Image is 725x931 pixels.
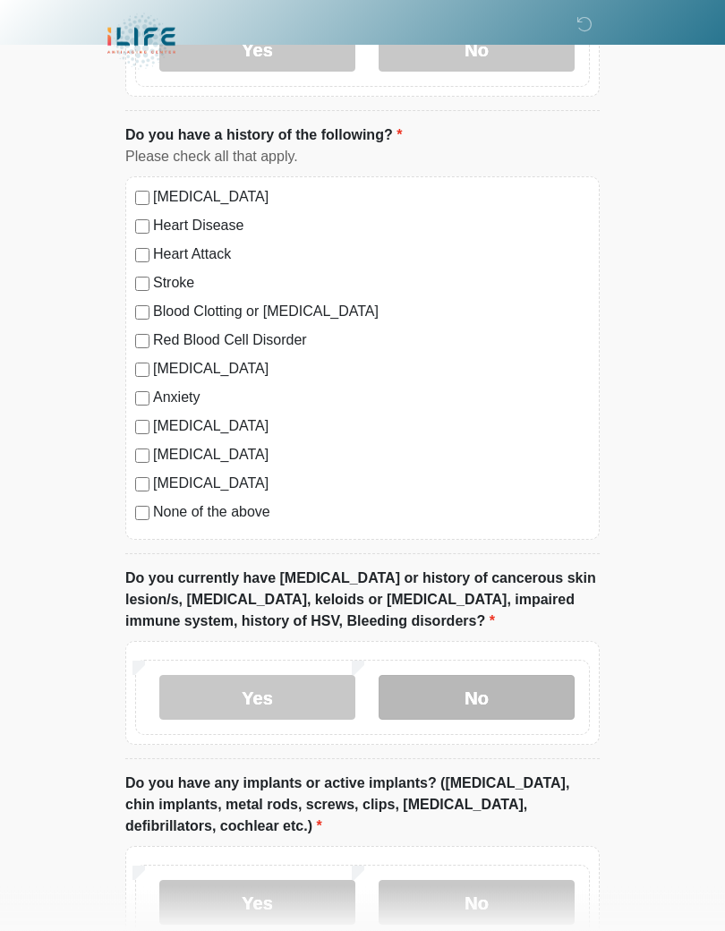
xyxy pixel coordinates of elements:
[125,125,402,147] label: Do you have a history of the following?
[135,220,149,235] input: Heart Disease
[153,416,590,438] label: [MEDICAL_DATA]
[159,676,355,721] label: Yes
[135,392,149,406] input: Anxiety
[159,881,355,926] label: Yes
[135,363,149,378] input: [MEDICAL_DATA]
[153,359,590,380] label: [MEDICAL_DATA]
[107,13,175,70] img: iLIFE Anti-Aging Center Logo
[153,273,590,295] label: Stroke
[153,474,590,495] label: [MEDICAL_DATA]
[153,187,590,209] label: [MEDICAL_DATA]
[135,278,149,292] input: Stroke
[135,507,149,521] input: None of the above
[379,881,575,926] label: No
[135,478,149,492] input: [MEDICAL_DATA]
[135,306,149,320] input: Blood Clotting or [MEDICAL_DATA]
[153,244,590,266] label: Heart Attack
[125,568,600,633] label: Do you currently have [MEDICAL_DATA] or history of cancerous skin lesion/s, [MEDICAL_DATA], keloi...
[135,335,149,349] input: Red Blood Cell Disorder
[135,449,149,464] input: [MEDICAL_DATA]
[153,302,590,323] label: Blood Clotting or [MEDICAL_DATA]
[153,330,590,352] label: Red Blood Cell Disorder
[135,192,149,206] input: [MEDICAL_DATA]
[135,421,149,435] input: [MEDICAL_DATA]
[135,249,149,263] input: Heart Attack
[153,445,590,466] label: [MEDICAL_DATA]
[153,216,590,237] label: Heart Disease
[153,502,590,524] label: None of the above
[153,388,590,409] label: Anxiety
[125,147,600,168] div: Please check all that apply.
[125,773,600,838] label: Do you have any implants or active implants? ([MEDICAL_DATA], chin implants, metal rods, screws, ...
[379,676,575,721] label: No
